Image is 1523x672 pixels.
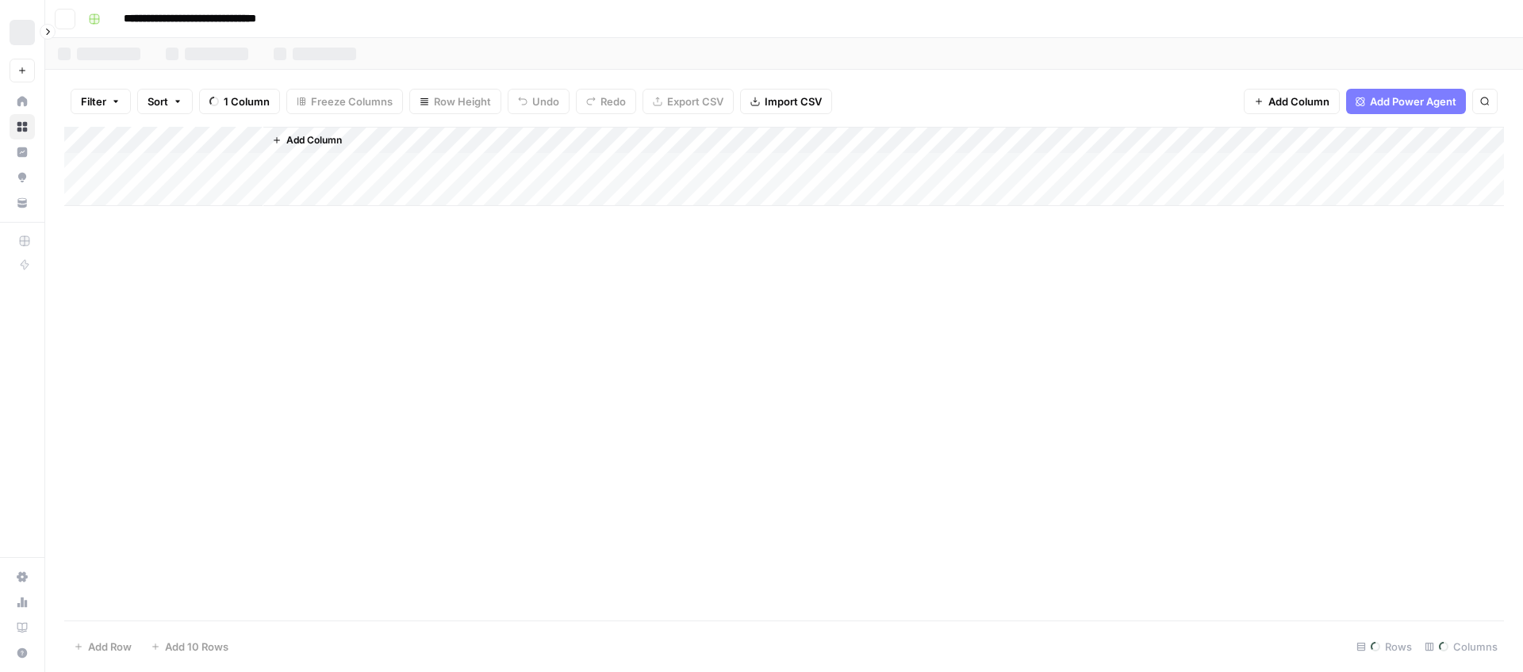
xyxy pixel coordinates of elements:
button: Add Power Agent [1346,89,1466,114]
button: Import CSV [740,89,832,114]
span: Export CSV [667,94,723,109]
span: Add Column [286,133,342,147]
button: Help + Support [10,640,35,666]
button: Undo [508,89,570,114]
button: Add 10 Rows [141,634,238,659]
span: 1 Column [224,94,270,109]
a: Your Data [10,190,35,216]
button: Add Column [1244,89,1340,114]
span: Add Column [1268,94,1329,109]
span: Import CSV [765,94,822,109]
a: Opportunities [10,165,35,190]
a: Home [10,89,35,114]
span: Add 10 Rows [165,639,228,655]
span: Filter [81,94,106,109]
button: Redo [576,89,636,114]
a: Usage [10,590,35,615]
button: Freeze Columns [286,89,403,114]
a: Browse [10,114,35,139]
button: Add Column [266,130,348,151]
span: Redo [600,94,626,109]
div: Rows [1350,634,1418,659]
button: Filter [71,89,131,114]
a: Learning Hub [10,615,35,640]
div: Columns [1418,634,1504,659]
a: Settings [10,564,35,590]
button: Add Row [64,634,141,659]
button: Sort [137,89,193,114]
span: Row Height [434,94,491,109]
a: Insights [10,139,35,165]
span: Add Power Agent [1370,94,1456,109]
span: Undo [532,94,559,109]
span: Freeze Columns [311,94,393,109]
button: Row Height [409,89,501,114]
button: Export CSV [643,89,734,114]
span: Add Row [88,639,132,655]
span: Sort [148,94,168,109]
button: 1 Column [199,89,280,114]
